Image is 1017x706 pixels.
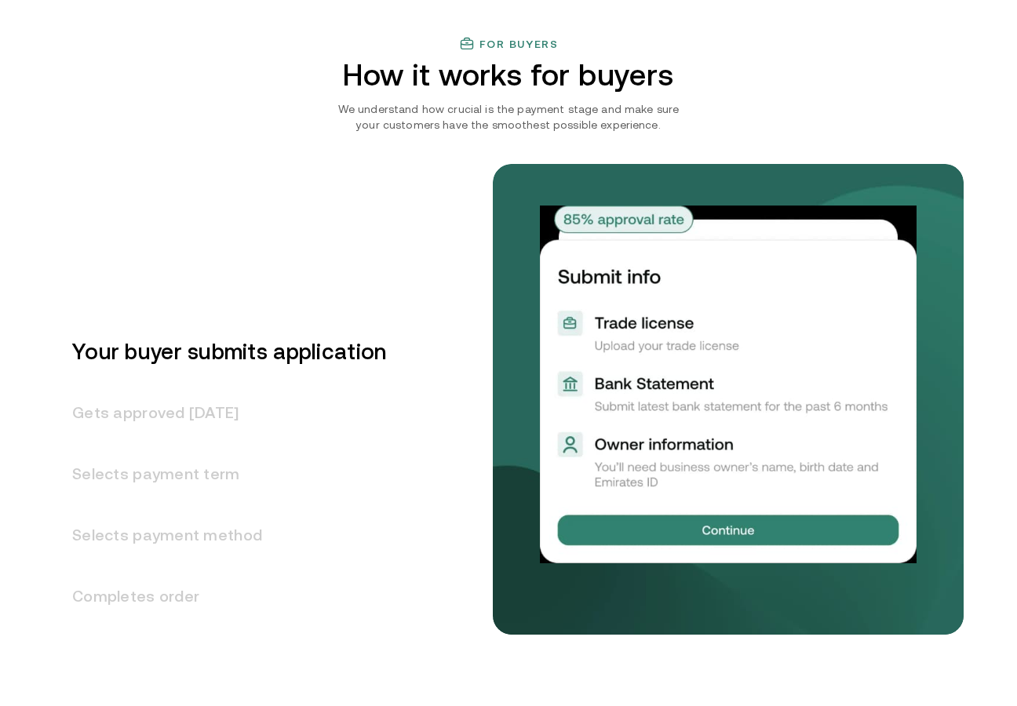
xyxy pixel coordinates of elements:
[53,443,386,504] h3: Selects payment term
[53,382,386,443] h3: Gets approved [DATE]
[459,36,475,52] img: finance
[330,101,687,133] p: We understand how crucial is the payment stage and make sure your customers have the smoothest po...
[53,321,386,382] h3: Your buyer submits application
[479,38,559,50] h3: For buyers
[280,58,738,92] h2: How it works for buyers
[53,504,386,566] h3: Selects payment method
[53,566,386,627] h3: Completes order
[540,206,917,563] img: Your buyer submits application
